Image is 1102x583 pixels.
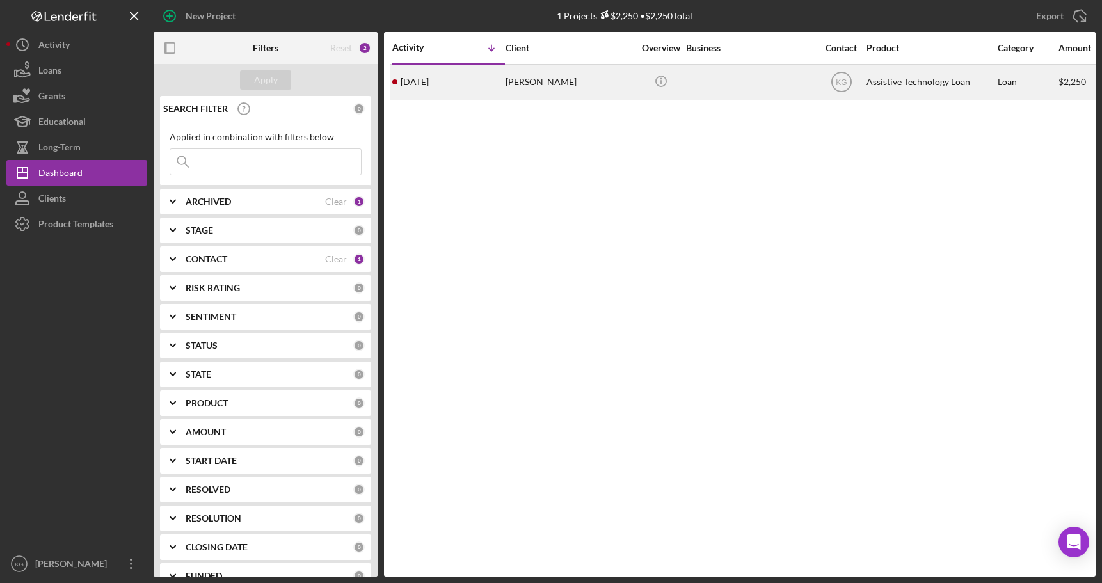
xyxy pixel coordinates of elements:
[353,455,365,467] div: 0
[32,551,115,580] div: [PERSON_NAME]
[38,160,83,189] div: Dashboard
[186,369,211,379] b: STATE
[1058,527,1089,557] div: Open Intercom Messenger
[186,513,241,523] b: RESOLUTION
[254,70,278,90] div: Apply
[353,103,365,115] div: 0
[186,196,231,207] b: ARCHIVED
[353,570,365,582] div: 0
[557,10,692,21] div: 1 Projects • $2,250 Total
[6,160,147,186] button: Dashboard
[6,186,147,211] button: Clients
[6,134,147,160] button: Long-Term
[325,254,347,264] div: Clear
[186,484,230,495] b: RESOLVED
[38,109,86,138] div: Educational
[6,109,147,134] button: Educational
[186,283,240,293] b: RISK RATING
[6,211,147,237] button: Product Templates
[38,186,66,214] div: Clients
[186,225,213,236] b: STAGE
[353,397,365,409] div: 0
[998,65,1057,99] div: Loan
[998,43,1057,53] div: Category
[170,132,362,142] div: Applied in combination with filters below
[6,83,147,109] button: Grants
[353,196,365,207] div: 1
[353,426,365,438] div: 0
[38,32,70,61] div: Activity
[353,513,365,524] div: 0
[637,43,685,53] div: Overview
[6,551,147,577] button: KG[PERSON_NAME]
[506,43,634,53] div: Client
[597,10,638,21] div: $2,250
[353,484,365,495] div: 0
[353,311,365,323] div: 0
[38,58,61,86] div: Loans
[186,542,248,552] b: CLOSING DATE
[836,78,847,87] text: KG
[154,3,248,29] button: New Project
[186,312,236,322] b: SENTIMENT
[163,104,228,114] b: SEARCH FILTER
[6,58,147,83] button: Loans
[353,225,365,236] div: 0
[38,83,65,112] div: Grants
[353,282,365,294] div: 0
[253,43,278,53] b: Filters
[38,211,113,240] div: Product Templates
[353,541,365,553] div: 0
[358,42,371,54] div: 2
[186,427,226,437] b: AMOUNT
[240,70,291,90] button: Apply
[866,65,994,99] div: Assistive Technology Loan
[353,253,365,265] div: 1
[6,32,147,58] button: Activity
[330,43,352,53] div: Reset
[817,43,865,53] div: Contact
[186,456,237,466] b: START DATE
[506,65,634,99] div: [PERSON_NAME]
[392,42,449,52] div: Activity
[866,43,994,53] div: Product
[1036,3,1064,29] div: Export
[1023,3,1096,29] button: Export
[186,254,227,264] b: CONTACT
[353,340,365,351] div: 0
[325,196,347,207] div: Clear
[353,369,365,380] div: 0
[186,3,236,29] div: New Project
[686,43,814,53] div: Business
[401,77,429,87] time: 2025-09-27 03:22
[38,134,81,163] div: Long-Term
[186,398,228,408] b: PRODUCT
[186,571,222,581] b: FUNDED
[15,561,24,568] text: KG
[186,340,218,351] b: STATUS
